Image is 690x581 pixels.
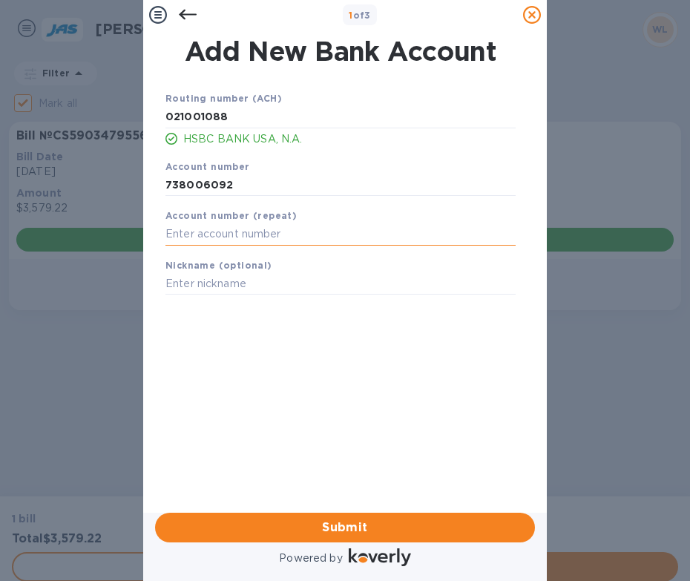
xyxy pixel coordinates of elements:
[155,513,535,542] button: Submit
[349,548,411,566] img: Logo
[165,93,282,104] b: Routing number (ACH)
[165,106,516,128] input: Enter routing number
[165,210,297,221] b: Account number (repeat)
[165,260,272,271] b: Nickname (optional)
[167,519,523,536] span: Submit
[165,223,516,246] input: Enter account number
[157,36,525,67] h1: Add New Bank Account
[165,273,516,295] input: Enter nickname
[349,10,352,21] span: 1
[349,10,371,21] b: of 3
[165,174,516,196] input: Enter account number
[165,161,250,172] b: Account number
[279,551,342,566] p: Powered by
[183,131,516,147] p: HSBC BANK USA, N.A.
